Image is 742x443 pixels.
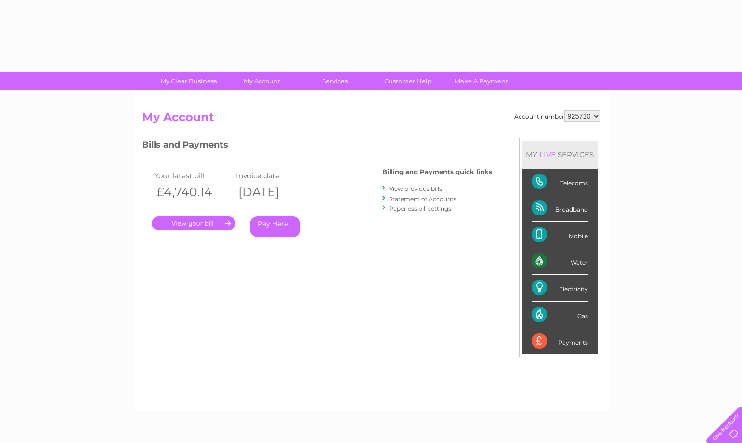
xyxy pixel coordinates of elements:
[389,195,456,202] a: Statement of Accounts
[532,169,588,195] div: Telecoms
[537,150,558,159] div: LIVE
[532,222,588,248] div: Mobile
[532,328,588,354] div: Payments
[532,248,588,275] div: Water
[514,110,600,122] div: Account number
[142,110,600,129] h2: My Account
[152,216,235,230] a: .
[382,168,492,175] h4: Billing and Payments quick links
[222,72,301,90] a: My Account
[532,275,588,301] div: Electricity
[295,72,375,90] a: Services
[522,141,598,168] div: MY SERVICES
[532,195,588,222] div: Broadband
[389,185,442,192] a: View previous bills
[149,72,228,90] a: My Clear Business
[142,138,492,155] h3: Bills and Payments
[389,205,451,212] a: Paperless bill settings
[152,182,234,202] th: £4,740.14
[250,216,300,237] a: Pay Here
[152,169,234,182] td: Your latest bill
[532,302,588,328] div: Gas
[442,72,521,90] a: Make A Payment
[368,72,448,90] a: Customer Help
[234,169,315,182] td: Invoice date
[234,182,315,202] th: [DATE]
